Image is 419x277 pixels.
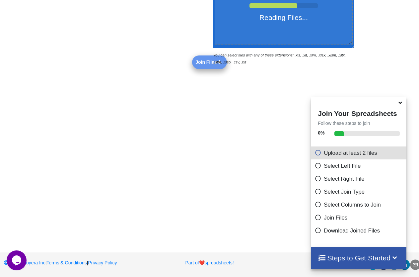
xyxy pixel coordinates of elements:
p: Select Right File [314,175,405,183]
i: You can select files with any of these extensions: .xls, .xlt, .xlm, .xlsx, .xlsm, .xltx, .xltm, ... [213,53,346,64]
a: 2025Woyera Inc [4,260,45,265]
h4: Steps to Get Started [318,254,400,262]
p: Select Join Type [314,188,405,196]
h4: Reading Files... [215,13,352,22]
a: Privacy Policy [88,260,117,265]
p: Follow these steps to join [311,120,406,127]
span: heart [199,260,205,265]
p: | | [4,259,136,266]
b: 0 % [318,130,324,136]
iframe: chat widget [7,250,28,270]
a: Part ofheartspreadsheets! [185,260,234,265]
h4: Join Your Spreadsheets [311,108,406,118]
a: Terms & Conditions [46,260,87,265]
p: Select Left File [314,162,405,170]
p: Upload at least 2 files [314,149,405,157]
p: Download Joined Files [314,227,405,235]
p: Select Columns to Join [314,201,405,209]
p: Join Files [314,214,405,222]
